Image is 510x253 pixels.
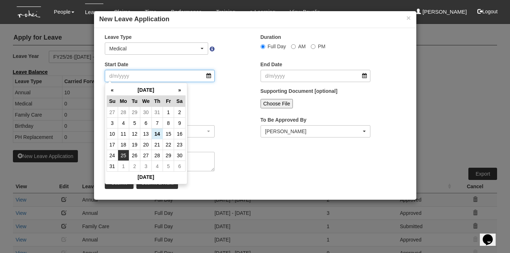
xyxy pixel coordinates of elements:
[107,85,118,96] th: «
[261,87,338,95] label: Supporting Document [optional]
[174,85,185,96] th: »
[105,70,215,82] input: d/m/yyyy
[105,42,209,55] button: Medical
[152,96,163,107] th: Th
[152,150,163,161] td: 28
[261,99,293,108] input: Choose File
[261,125,371,137] button: Shuhui Lee
[480,224,503,246] iframe: chat widget
[118,118,129,128] td: 4
[107,150,118,161] td: 24
[118,139,129,150] td: 18
[261,70,371,82] input: d/m/yyyy
[163,107,174,118] td: 1
[298,44,306,49] span: AM
[140,161,152,172] td: 3
[118,128,129,139] td: 11
[152,118,163,128] td: 7
[109,45,200,52] div: Medical
[118,150,129,161] td: 25
[107,96,118,107] th: Su
[268,44,286,49] span: Full Day
[107,107,118,118] td: 27
[261,33,281,41] label: Duration
[140,139,152,150] td: 20
[261,116,307,123] label: To Be Approved By
[140,128,152,139] td: 13
[99,15,169,23] b: New Leave Application
[107,172,185,183] th: [DATE]
[318,44,326,49] span: PM
[174,107,185,118] td: 2
[105,61,128,68] label: Start Date
[163,96,174,107] th: Fr
[129,161,140,172] td: 2
[152,139,163,150] td: 21
[107,161,118,172] td: 31
[174,128,185,139] td: 16
[118,85,174,96] th: [DATE]
[129,96,140,107] th: Tu
[265,128,362,135] div: [PERSON_NAME]
[140,107,152,118] td: 30
[129,139,140,150] td: 19
[140,96,152,107] th: We
[107,128,118,139] td: 10
[129,128,140,139] td: 12
[174,118,185,128] td: 9
[118,96,129,107] th: Mo
[174,139,185,150] td: 23
[129,118,140,128] td: 5
[163,118,174,128] td: 8
[174,150,185,161] td: 30
[129,150,140,161] td: 26
[174,96,185,107] th: Sa
[140,118,152,128] td: 6
[174,161,185,172] td: 6
[163,150,174,161] td: 29
[129,107,140,118] td: 29
[105,33,132,41] label: Leave Type
[107,139,118,150] td: 17
[152,128,163,139] td: 14
[261,61,282,68] label: End Date
[406,14,411,22] button: ×
[140,150,152,161] td: 27
[163,128,174,139] td: 15
[152,107,163,118] td: 31
[118,107,129,118] td: 28
[163,139,174,150] td: 22
[118,161,129,172] td: 1
[152,161,163,172] td: 4
[107,118,118,128] td: 3
[163,161,174,172] td: 5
